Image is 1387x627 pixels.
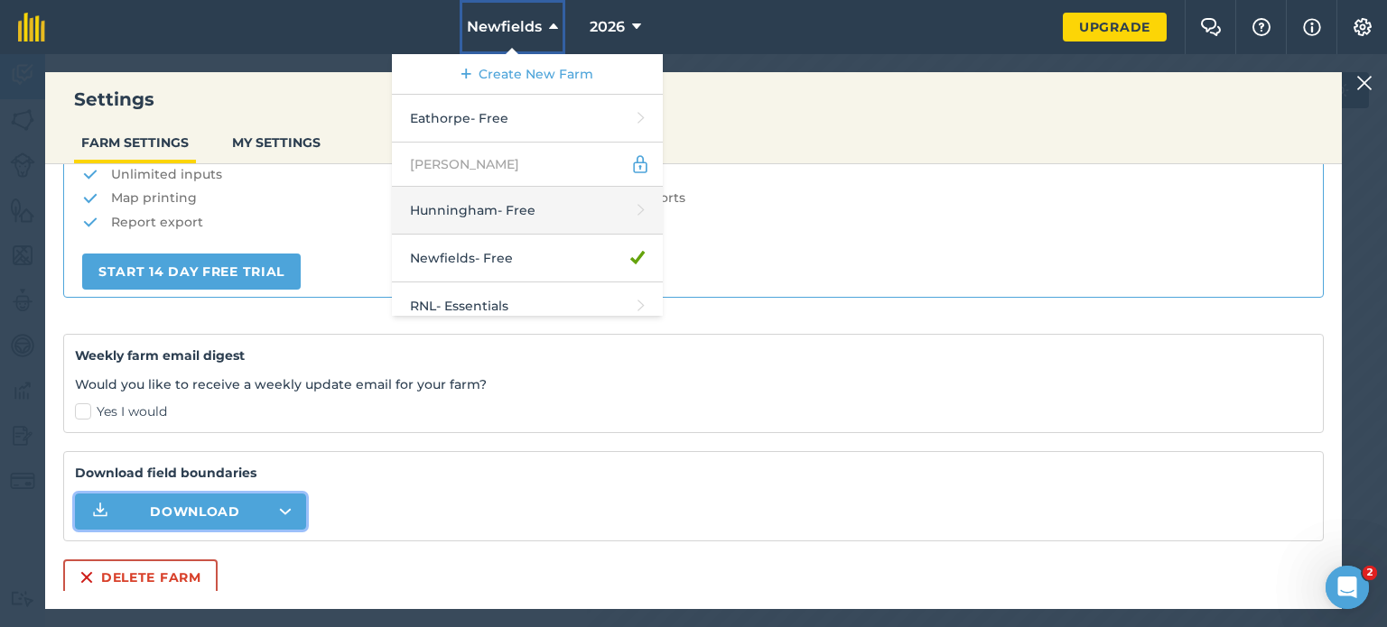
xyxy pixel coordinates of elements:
img: svg+xml;base64,PHN2ZyB4bWxucz0iaHR0cDovL3d3dy53My5vcmcvMjAwMC9zdmciIHdpZHRoPSIxNyIgaGVpZ2h0PSIxNy... [1303,16,1321,38]
strong: Download field boundaries [75,463,1312,483]
p: Would you like to receive a weekly update email for your farm? [75,374,1312,394]
span: 2 [1363,566,1377,580]
a: Hunningham- Free [392,187,663,235]
a: Newfields- Free [392,235,663,282]
iframe: Intercom live chat [1326,566,1369,609]
a: Create New Farm [392,54,663,95]
li: Unlimited inputs [82,164,449,184]
label: Yes I would [75,402,1312,421]
img: svg+xml;base64,PHN2ZyB4bWxucz0iaHR0cDovL3d3dy53My5vcmcvMjAwMC9zdmciIHdpZHRoPSIyMiIgaGVpZ2h0PSIzMC... [1356,72,1373,94]
button: FARM SETTINGS [74,125,196,160]
img: Two speech bubbles overlapping with the left bubble in the forefront [1200,18,1222,36]
a: Eathorpe- Free [392,95,663,143]
img: svg+xml;base64,PD94bWwgdmVyc2lvbj0iMS4wIiBlbmNvZGluZz0idXRmLTgiPz4KPCEtLSBHZW5lcmF0b3I6IEFkb2JlIE... [630,153,650,175]
button: Delete farm [63,559,218,595]
li: In depth farm input use reports [449,188,1305,207]
img: A cog icon [1352,18,1373,36]
img: fieldmargin Logo [18,13,45,41]
span: Newfields [467,16,542,38]
button: MY SETTINGS [225,125,328,160]
button: Download [75,493,306,530]
li: Report export [82,212,449,232]
li: Map printing [82,188,449,207]
a: START 14 DAY FREE TRIAL [82,254,301,290]
h4: Weekly farm email digest [75,346,1312,365]
img: A question mark icon [1251,18,1272,36]
h3: Settings [45,87,1342,112]
a: [PERSON_NAME] [392,143,663,187]
li: Map comparison [449,164,1305,184]
li: Priority support [449,212,1305,232]
span: 2026 [590,16,625,38]
a: Upgrade [1063,13,1167,41]
span: Download [150,503,240,521]
img: svg+xml;base64,PHN2ZyB4bWxucz0iaHR0cDovL3d3dy53My5vcmcvMjAwMC9zdmciIHdpZHRoPSIxNiIgaGVpZ2h0PSIyNC... [79,567,94,588]
a: RNL- Essentials [392,282,663,330]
